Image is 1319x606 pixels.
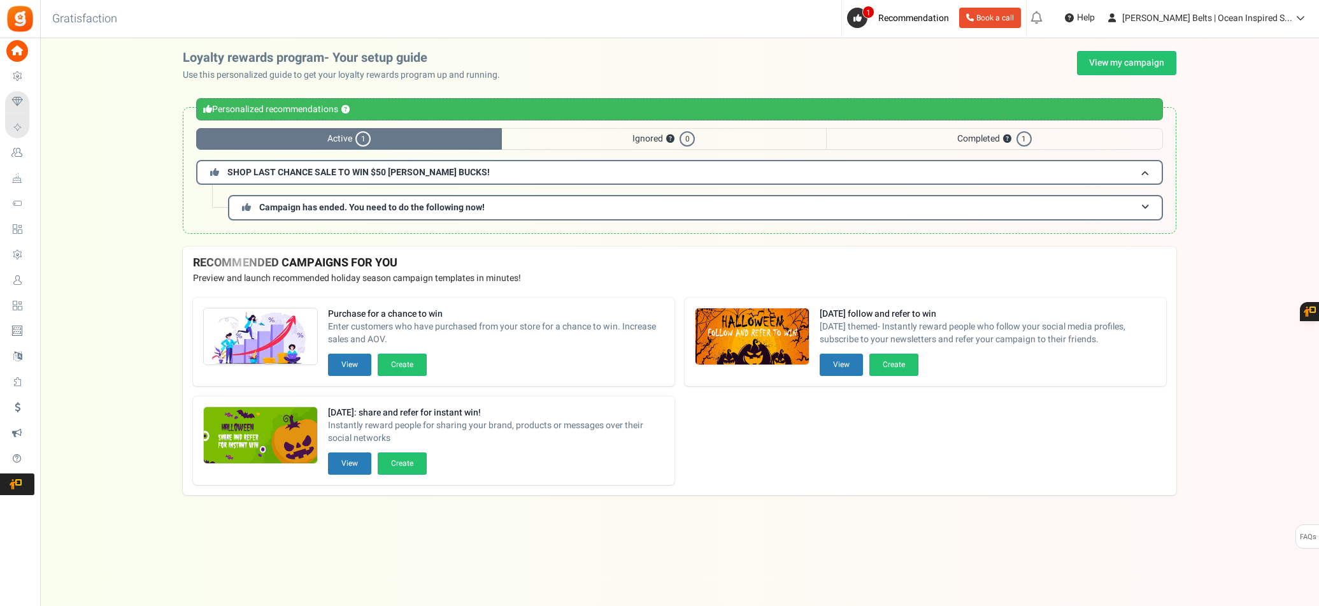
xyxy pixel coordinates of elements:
[204,407,317,465] img: Recommended Campaigns
[183,51,510,65] h2: Loyalty rewards program- Your setup guide
[666,135,674,143] button: ?
[355,131,371,147] span: 1
[227,166,490,179] span: SHOP LAST CHANCE SALE TO WIN $50 [PERSON_NAME] BUCKS!
[878,11,949,25] span: Recommendation
[959,8,1021,28] a: Book a call
[826,128,1163,150] span: Completed
[847,8,954,28] a: 1 Recommendation
[183,69,510,82] p: Use this personalized guide to get your loyalty rewards program up and running.
[680,131,695,147] span: 0
[820,321,1156,346] span: [DATE] themed- Instantly reward people who follow your social media profiles, subscribe to your n...
[820,308,1156,321] strong: [DATE] follow and refer to win
[328,321,664,346] span: Enter customers who have purchased from your store for a chance to win. Increase sales and AOV.
[502,128,825,150] span: Ignored
[1077,51,1176,75] a: View my campaign
[378,452,427,475] button: Create
[695,308,809,366] img: Recommended Campaigns
[328,308,664,321] strong: Purchase for a chance to win
[204,308,317,366] img: Recommended Campaigns
[328,419,664,445] span: Instantly reward people for sharing your brand, products or messages over their social networks
[196,98,1163,120] div: Personalized recommendations
[193,257,1166,270] h4: RECOMMENDED CAMPAIGNS FOR YOU
[328,407,664,419] strong: [DATE]: share and refer for instant win!
[862,6,874,18] span: 1
[328,354,371,376] button: View
[38,6,131,32] h3: Gratisfaction
[193,272,1166,285] p: Preview and launch recommended holiday season campaign templates in minutes!
[1016,131,1032,147] span: 1
[820,354,863,376] button: View
[1074,11,1095,24] span: Help
[259,201,485,214] span: Campaign has ended. You need to do the following now!
[1060,8,1100,28] a: Help
[1122,11,1292,25] span: [PERSON_NAME] Belts | Ocean Inspired S...
[1003,135,1011,143] button: ?
[378,354,427,376] button: Create
[6,4,34,33] img: Gratisfaction
[869,354,918,376] button: Create
[196,128,502,150] span: Active
[328,452,371,475] button: View
[1299,525,1316,549] span: FAQs
[341,106,350,114] button: ?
